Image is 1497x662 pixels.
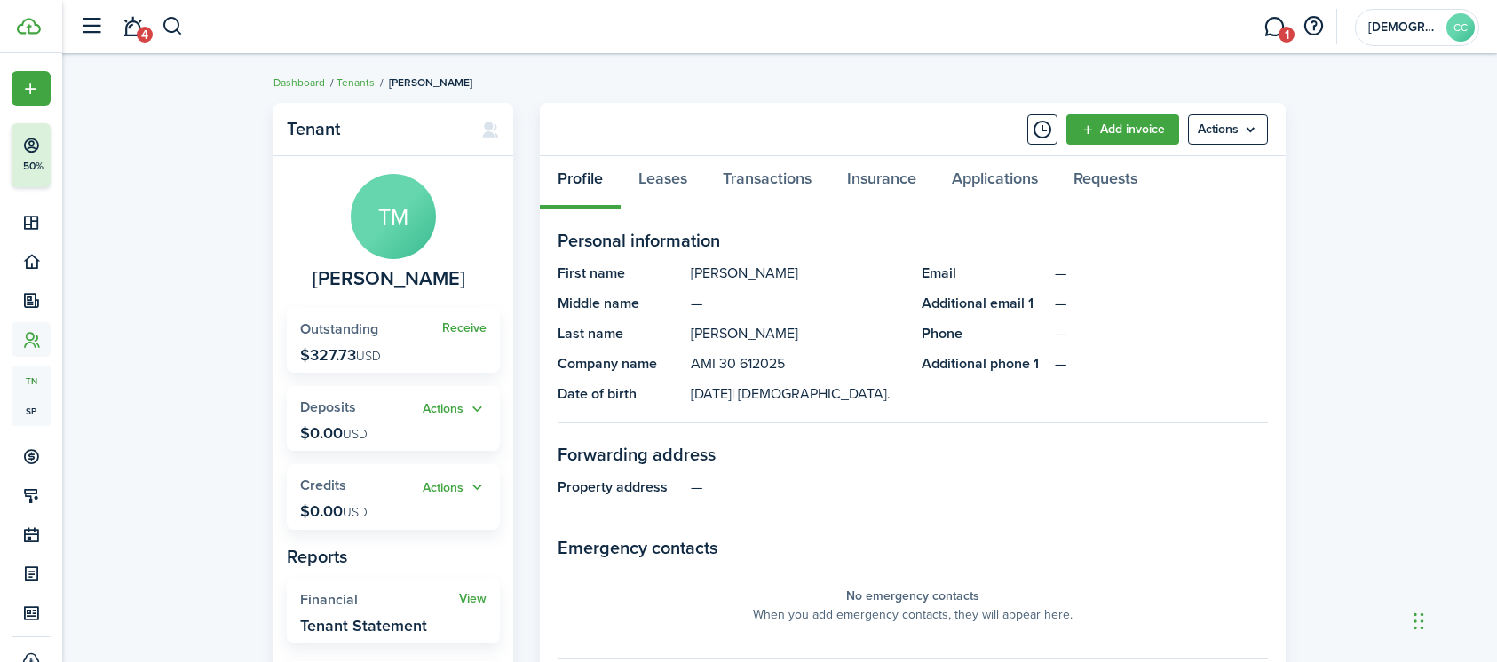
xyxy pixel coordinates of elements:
[1298,12,1328,42] button: Open resource center
[1027,114,1057,145] button: Timeline
[922,323,1046,344] panel-main-title: Phone
[115,4,149,50] a: Notifications
[300,502,368,520] p: $0.00
[287,543,500,570] panel-main-subtitle: Reports
[1279,27,1295,43] span: 1
[1368,21,1439,34] span: Catholic Charities of Northern Nevada
[12,123,159,187] button: 50%
[922,353,1046,374] panel-main-title: Additional phone 1
[75,10,108,43] button: Open sidebar
[846,587,979,605] panel-main-placeholder-title: No emergency contacts
[558,441,1268,468] panel-main-section-title: Forwarding address
[12,366,51,396] a: tn
[558,534,1268,561] panel-main-section-title: Emergency contacts
[17,18,41,35] img: TenantCloud
[732,383,891,404] span: | [DEMOGRAPHIC_DATA].
[337,75,375,91] a: Tenants
[423,399,487,420] button: Open menu
[1056,156,1155,209] a: Requests
[558,323,682,344] panel-main-title: Last name
[423,477,487,498] button: Actions
[1414,595,1424,648] div: Drag
[22,159,44,174] p: 50%
[558,263,682,284] panel-main-title: First name
[621,156,705,209] a: Leases
[922,293,1046,314] panel-main-title: Additional email 1
[1408,577,1497,662] iframe: Chat Widget
[351,174,436,259] avatar-text: TM
[137,27,153,43] span: 4
[300,319,378,339] span: Outstanding
[1257,4,1291,50] a: Messaging
[558,383,682,405] panel-main-title: Date of birth
[313,268,465,290] span: Tommy Montgomery
[300,617,427,634] widget-stats-description: Tenant Statement
[691,353,904,374] panel-main-description: AMI 30 612025
[691,293,904,314] panel-main-description: —
[558,477,682,498] panel-main-title: Property address
[423,477,487,498] button: Open menu
[12,396,51,426] a: sp
[691,383,904,405] panel-main-description: [DATE]
[558,227,1268,254] panel-main-section-title: Personal information
[162,12,184,42] button: Search
[300,475,346,495] span: Credits
[287,119,463,139] panel-main-title: Tenant
[691,263,904,284] panel-main-description: [PERSON_NAME]
[300,424,368,442] p: $0.00
[300,346,381,364] p: $327.73
[1066,114,1179,145] a: Add invoice
[343,503,368,522] span: USD
[389,75,472,91] span: [PERSON_NAME]
[273,75,325,91] a: Dashboard
[1446,13,1475,42] avatar-text: CC
[558,293,682,314] panel-main-title: Middle name
[1188,114,1268,145] button: Open menu
[705,156,829,209] a: Transactions
[300,592,459,608] widget-stats-title: Financial
[356,347,381,366] span: USD
[12,71,51,106] button: Open menu
[829,156,934,209] a: Insurance
[442,321,487,335] a: Receive
[691,323,904,344] panel-main-description: [PERSON_NAME]
[343,425,368,444] span: USD
[691,477,1268,498] panel-main-description: —
[459,592,487,606] a: View
[922,263,1046,284] panel-main-title: Email
[423,399,487,420] button: Actions
[1188,114,1268,145] menu-btn: Actions
[753,605,1073,624] panel-main-placeholder-description: When you add emergency contacts, they will appear here.
[300,397,356,417] span: Deposits
[934,156,1056,209] a: Applications
[558,353,682,374] panel-main-title: Company name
